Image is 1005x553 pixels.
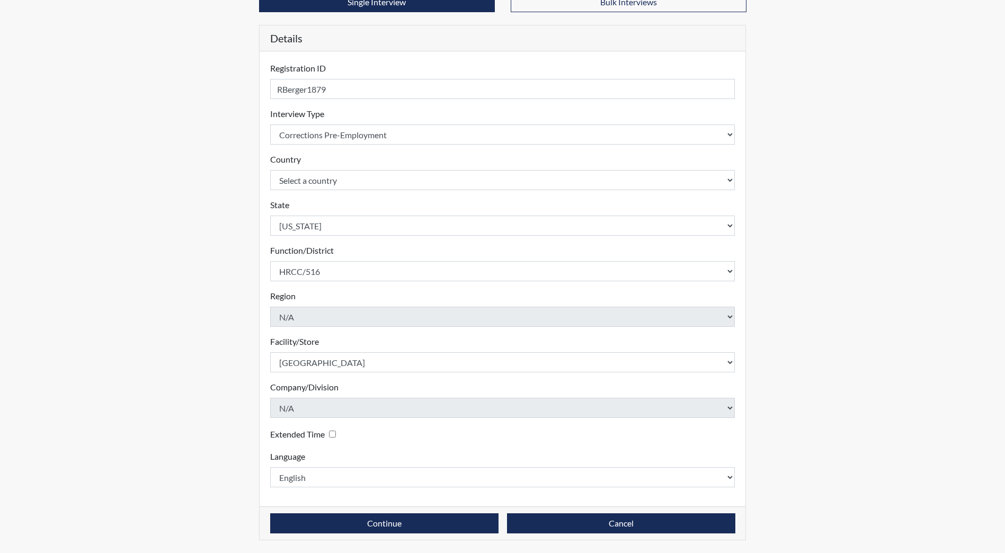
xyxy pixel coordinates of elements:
[270,153,301,166] label: Country
[270,199,289,211] label: State
[507,513,735,533] button: Cancel
[270,79,735,99] input: Insert a Registration ID, which needs to be a unique alphanumeric value for each interviewee
[270,62,326,75] label: Registration ID
[270,513,499,533] button: Continue
[270,450,305,463] label: Language
[270,426,340,442] div: Checking this box will provide the interviewee with an accomodation of extra time to answer each ...
[260,25,746,51] h5: Details
[270,428,325,441] label: Extended Time
[270,108,324,120] label: Interview Type
[270,244,334,257] label: Function/District
[270,381,339,394] label: Company/Division
[270,335,319,348] label: Facility/Store
[270,290,296,302] label: Region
